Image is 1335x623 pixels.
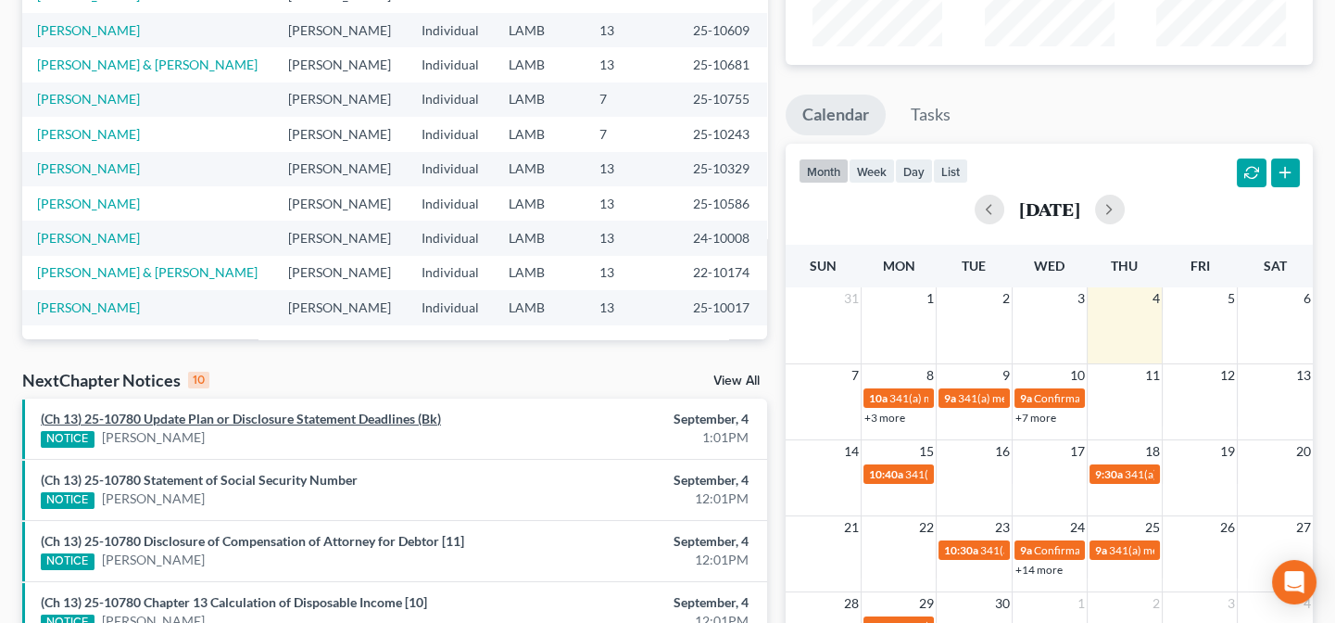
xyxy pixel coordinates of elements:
[494,256,585,290] td: LAMB
[993,516,1012,539] span: 23
[102,428,205,447] a: [PERSON_NAME]
[678,221,767,255] td: 24-10008
[895,159,933,184] button: day
[585,290,677,324] td: 13
[273,290,407,324] td: [PERSON_NAME]
[1226,592,1237,615] span: 3
[850,364,861,387] span: 7
[37,196,140,211] a: [PERSON_NAME]
[102,551,205,569] a: [PERSON_NAME]
[917,516,936,539] span: 22
[407,256,494,290] td: Individual
[678,83,767,117] td: 25-10755
[41,431,94,448] div: NOTICE
[525,410,749,428] div: September, 4
[273,256,407,290] td: [PERSON_NAME]
[273,47,407,82] td: [PERSON_NAME]
[494,83,585,117] td: LAMB
[494,290,585,324] td: LAMB
[1272,560,1316,604] div: Open Intercom Messenger
[1294,364,1313,387] span: 13
[37,22,140,38] a: [PERSON_NAME]
[1034,543,1244,557] span: Confirmation hearing for [PERSON_NAME]
[678,13,767,47] td: 25-10609
[678,256,767,290] td: 22-10174
[883,258,915,273] span: Mon
[1095,467,1123,481] span: 9:30a
[1068,440,1087,463] span: 17
[585,117,677,151] td: 7
[41,533,464,549] a: (Ch 13) 25-10780 Disclosure of Compensation of Attorney for Debtor [11]
[494,117,585,151] td: LAMB
[494,152,585,186] td: LAMB
[1019,199,1080,219] h2: [DATE]
[37,160,140,176] a: [PERSON_NAME]
[407,186,494,221] td: Individual
[585,47,677,82] td: 13
[41,594,427,610] a: (Ch 13) 25-10780 Chapter 13 Calculation of Disposable Income [10]
[37,264,258,280] a: [PERSON_NAME] & [PERSON_NAME]
[273,186,407,221] td: [PERSON_NAME]
[894,95,967,135] a: Tasks
[842,287,861,310] span: 31
[1076,287,1087,310] span: 3
[842,516,861,539] span: 21
[37,91,140,107] a: [PERSON_NAME]
[1015,411,1056,425] a: +7 more
[37,299,140,315] a: [PERSON_NAME]
[1034,258,1064,273] span: Wed
[525,489,749,508] div: 12:01PM
[678,47,767,82] td: 25-10681
[810,258,837,273] span: Sun
[41,492,94,509] div: NOTICE
[585,83,677,117] td: 7
[273,117,407,151] td: [PERSON_NAME]
[1264,258,1287,273] span: Sat
[494,221,585,255] td: LAMB
[585,221,677,255] td: 13
[1001,287,1012,310] span: 2
[713,375,760,388] a: View All
[1218,516,1237,539] span: 26
[494,186,585,221] td: LAMB
[37,230,140,246] a: [PERSON_NAME]
[585,256,677,290] td: 13
[917,440,936,463] span: 15
[1001,364,1012,387] span: 9
[1020,391,1032,405] span: 9a
[678,290,767,324] td: 25-10017
[407,117,494,151] td: Individual
[41,472,358,488] a: (Ch 13) 25-10780 Statement of Social Security Number
[1218,440,1237,463] span: 19
[1190,258,1210,273] span: Fri
[842,592,861,615] span: 28
[1068,516,1087,539] span: 24
[273,83,407,117] td: [PERSON_NAME]
[678,117,767,151] td: 25-10243
[1294,516,1313,539] span: 27
[525,532,749,551] div: September, 4
[188,372,209,388] div: 10
[41,553,94,570] div: NOTICE
[37,126,140,142] a: [PERSON_NAME]
[1068,364,1087,387] span: 10
[944,543,978,557] span: 10:30a
[1020,543,1032,557] span: 9a
[22,369,209,391] div: NextChapter Notices
[980,543,1159,557] span: 341(a) meeting for [PERSON_NAME]
[1111,258,1138,273] span: Thu
[1151,287,1162,310] span: 4
[525,551,749,569] div: 12:01PM
[525,428,749,447] div: 1:01PM
[786,95,886,135] a: Calendar
[678,152,767,186] td: 25-10329
[678,186,767,221] td: 25-10586
[102,489,205,508] a: [PERSON_NAME]
[1302,287,1313,310] span: 6
[585,152,677,186] td: 13
[273,221,407,255] td: [PERSON_NAME]
[494,47,585,82] td: LAMB
[1151,592,1162,615] span: 2
[1143,516,1162,539] span: 25
[407,290,494,324] td: Individual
